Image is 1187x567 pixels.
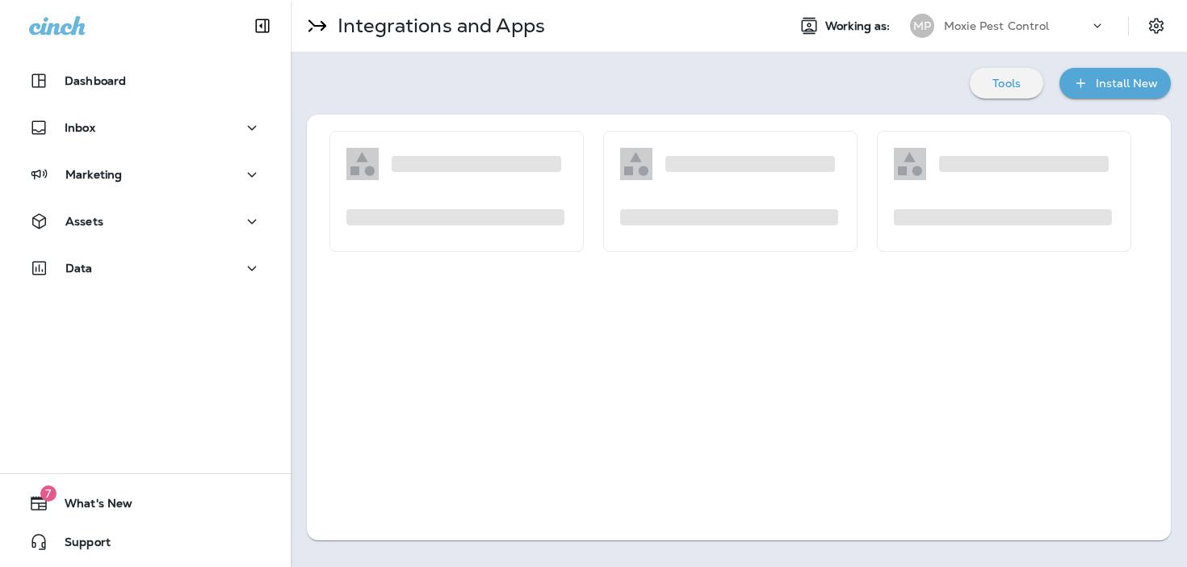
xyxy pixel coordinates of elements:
[65,121,95,134] p: Inbox
[825,19,894,33] span: Working as:
[16,205,275,237] button: Assets
[65,74,126,87] p: Dashboard
[910,14,934,38] div: MP
[48,497,132,516] span: What's New
[1142,11,1171,40] button: Settings
[16,65,275,97] button: Dashboard
[992,77,1021,90] p: Tools
[65,215,103,228] p: Assets
[48,535,111,555] span: Support
[65,168,122,181] p: Marketing
[16,111,275,144] button: Inbox
[1096,73,1158,94] div: Install New
[331,14,545,38] p: Integrations and Apps
[240,10,285,42] button: Collapse Sidebar
[1059,68,1171,99] button: Install New
[16,526,275,558] button: Support
[65,262,93,275] p: Data
[40,485,57,502] span: 7
[16,158,275,191] button: Marketing
[16,487,275,519] button: 7What's New
[944,19,1050,32] p: Moxie Pest Control
[16,252,275,284] button: Data
[970,68,1043,99] button: Tools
